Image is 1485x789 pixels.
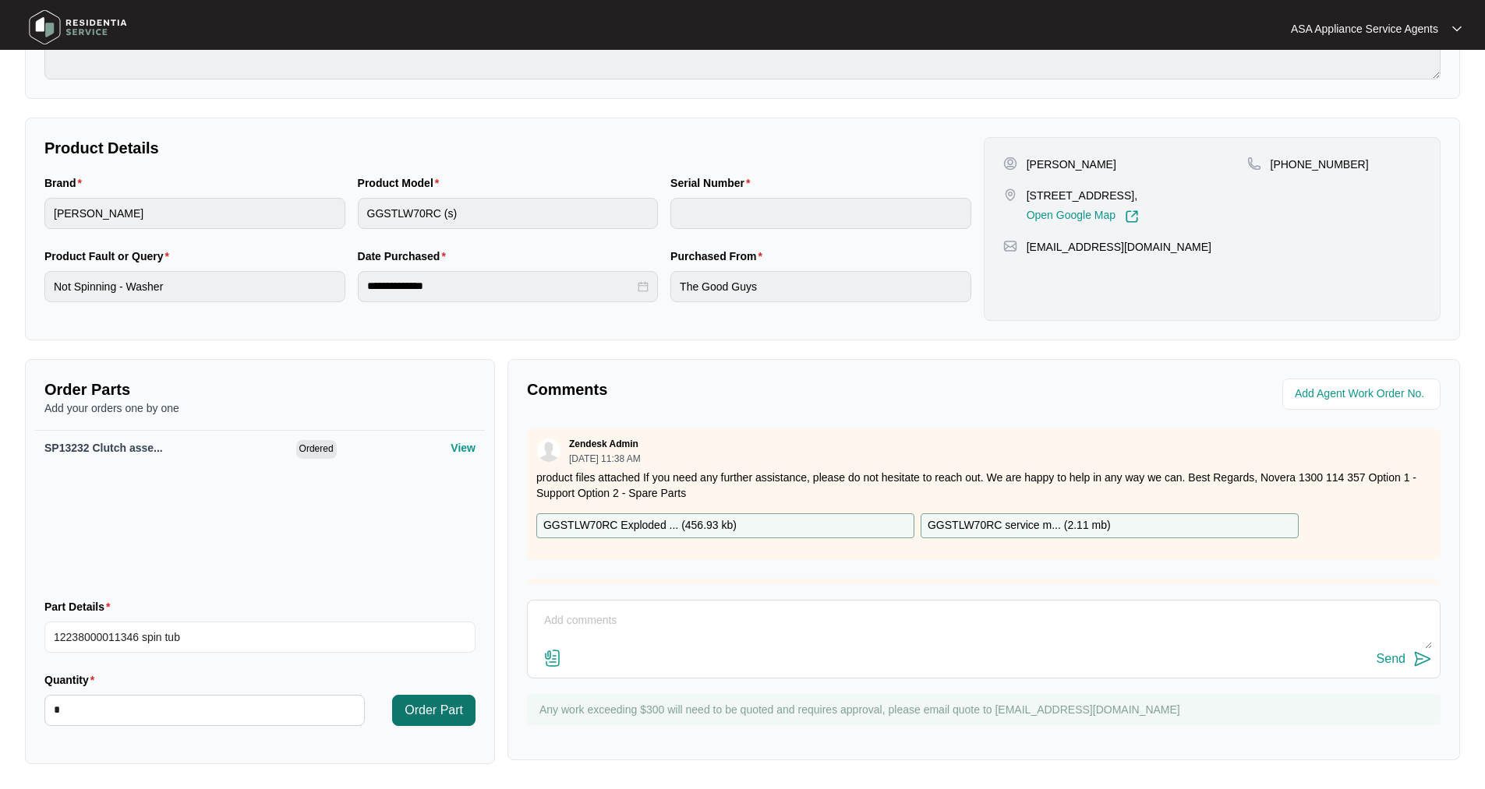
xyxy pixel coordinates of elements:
img: map-pin [1247,157,1261,171]
p: [STREET_ADDRESS], [1027,188,1139,203]
label: Product Fault or Query [44,248,175,264]
button: Order Part [392,695,476,726]
p: Zendesk Admin [569,438,638,450]
span: Ordered [296,440,337,459]
p: Comments [527,379,973,400]
label: Quantity [44,672,101,688]
img: map-pin [1003,239,1017,253]
p: ASA Appliance Service Agents [1291,21,1438,37]
p: [PHONE_NUMBER] [1271,157,1369,172]
label: Part Details [44,599,117,615]
p: [DATE] 11:38 AM [569,454,641,463]
label: Purchased From [670,248,769,264]
p: Any work exceeding $300 will need to be quoted and requires approval, please email quote to [EMAI... [539,702,1433,717]
img: map-pin [1003,188,1017,202]
div: Send [1377,652,1405,666]
p: product files attached If you need any further assistance, please do not hesitate to reach out. W... [536,470,1431,501]
img: user-pin [1003,157,1017,171]
label: Brand [44,175,88,191]
input: Product Fault or Query [44,271,345,302]
button: Send [1377,649,1432,670]
input: Brand [44,198,345,229]
a: Open Google Map [1027,210,1139,224]
img: dropdown arrow [1452,25,1462,33]
input: Quantity [45,696,364,725]
p: GGSTLW70RC Exploded ... ( 456.93 kb ) [543,517,737,534]
input: Date Purchased [367,278,635,294]
p: Product Details [44,137,971,159]
label: Serial Number [670,175,756,191]
label: Product Model [358,175,446,191]
span: SP13232 Clutch asse... [44,442,163,454]
img: send-icon.svg [1413,650,1432,668]
img: user.svg [537,439,560,462]
input: Add Agent Work Order No. [1295,385,1431,403]
input: Serial Number [670,198,971,229]
p: Order Parts [44,379,476,400]
img: residentia service logo [23,4,133,51]
input: Part Details [44,622,476,653]
p: [EMAIL_ADDRESS][DOMAIN_NAME] [1027,239,1211,255]
input: Purchased From [670,271,971,302]
label: Date Purchased [358,248,452,264]
p: View [451,440,476,456]
input: Product Model [358,198,659,229]
img: Link-External [1125,210,1139,224]
p: GGSTLW70RC service m... ( 2.11 mb ) [928,517,1111,534]
p: [PERSON_NAME] [1027,157,1116,172]
img: file-attachment-doc.svg [543,649,562,667]
span: Order Part [405,701,463,720]
p: Add your orders one by one [44,400,476,416]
